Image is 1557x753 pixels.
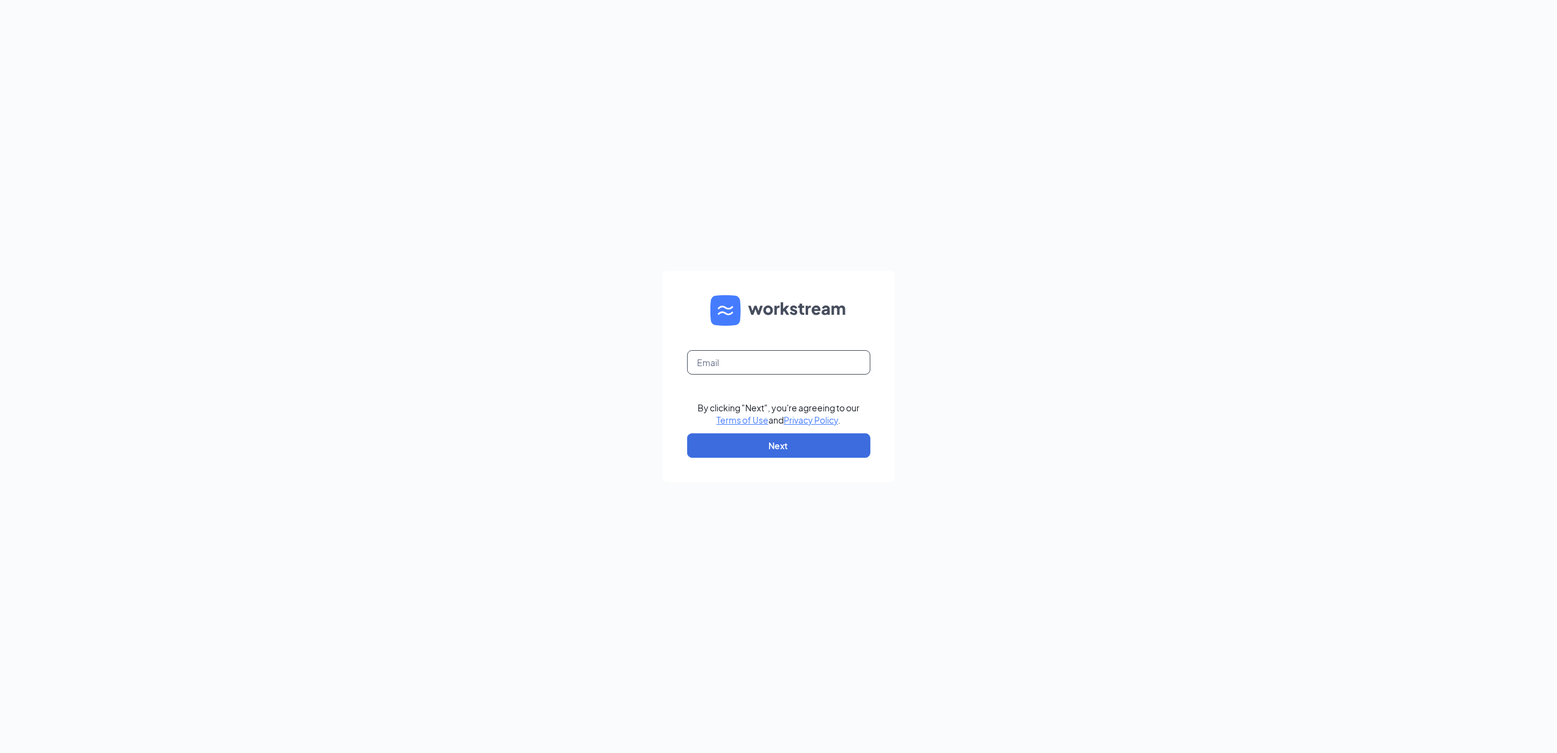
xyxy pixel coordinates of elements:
div: By clicking "Next", you're agreeing to our and . [698,402,859,426]
a: Privacy Policy [784,414,838,425]
a: Terms of Use [717,414,768,425]
img: WS logo and Workstream text [710,295,847,326]
input: Email [687,350,870,375]
button: Next [687,433,870,458]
